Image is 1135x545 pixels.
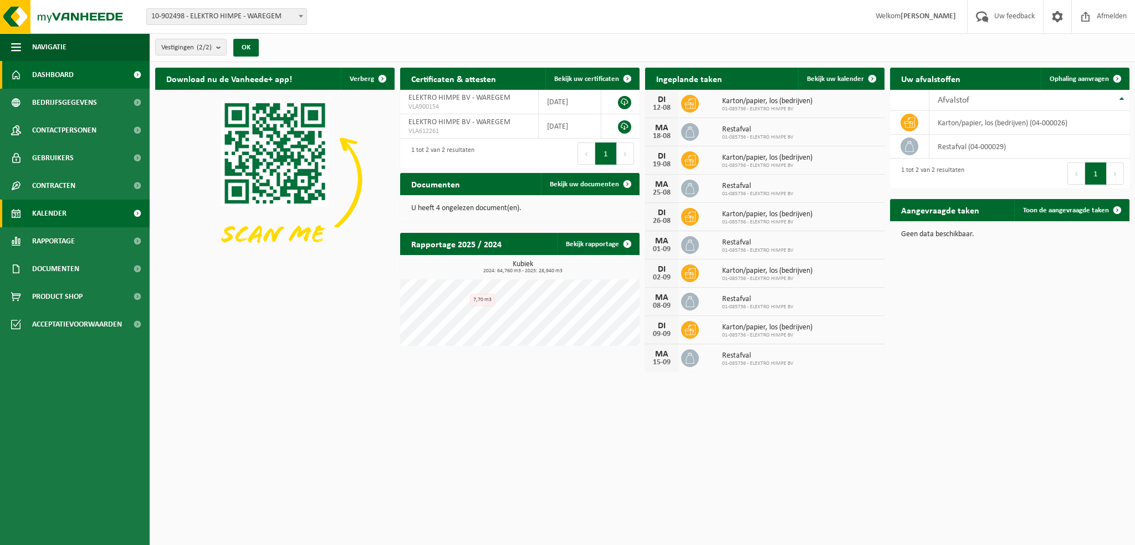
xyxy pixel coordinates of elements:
span: Restafval [722,238,794,247]
span: Product Shop [32,283,83,310]
h2: Rapportage 2025 / 2024 [400,233,513,254]
span: 01-085736 - ELEKTRO HIMPE BV [722,106,812,113]
a: Bekijk rapportage [557,233,638,255]
div: 1 tot 2 van 2 resultaten [896,161,964,186]
span: Karton/papier, los (bedrijven) [722,97,812,106]
button: Next [1107,162,1124,185]
span: Kalender [32,200,67,227]
div: 18-08 [651,133,673,140]
span: 01-085736 - ELEKTRO HIMPE BV [722,219,812,226]
div: DI [651,95,673,104]
div: 7,70 m3 [470,294,495,306]
span: 10-902498 - ELEKTRO HIMPE - WAREGEM [146,8,307,25]
div: DI [651,322,673,330]
div: DI [651,265,673,274]
div: MA [651,293,673,302]
span: 01-085736 - ELEKTRO HIMPE BV [722,360,794,367]
span: Dashboard [32,61,74,89]
div: MA [651,180,673,189]
span: Bekijk uw certificaten [554,75,619,83]
span: Acceptatievoorwaarden [32,310,122,338]
div: MA [651,350,673,359]
span: 01-085736 - ELEKTRO HIMPE BV [722,162,812,169]
span: Contracten [32,172,75,200]
span: Karton/papier, los (bedrijven) [722,210,812,219]
button: OK [233,39,259,57]
p: Geen data beschikbaar. [901,231,1118,238]
span: 01-085736 - ELEKTRO HIMPE BV [722,191,794,197]
div: 19-08 [651,161,673,169]
span: Navigatie [32,33,67,61]
span: 01-085736 - ELEKTRO HIMPE BV [722,247,794,254]
span: Karton/papier, los (bedrijven) [722,154,812,162]
span: Vestigingen [161,39,212,56]
button: Verberg [341,68,393,90]
h2: Certificaten & attesten [400,68,507,89]
h2: Uw afvalstoffen [890,68,972,89]
span: Bekijk uw documenten [550,181,619,188]
span: VLA612261 [408,127,530,136]
a: Bekijk uw documenten [541,173,638,195]
span: Restafval [722,125,794,134]
div: 02-09 [651,274,673,282]
img: Download de VHEPlus App [155,90,395,269]
span: Restafval [722,352,794,360]
h2: Documenten [400,173,471,195]
div: 25-08 [651,189,673,197]
div: 08-09 [651,302,673,310]
h2: Download nu de Vanheede+ app! [155,68,303,89]
span: VLA900154 [408,103,530,111]
h2: Aangevraagde taken [890,199,990,221]
div: 01-09 [651,246,673,253]
span: Gebruikers [32,144,74,172]
span: Bedrijfsgegevens [32,89,97,116]
div: DI [651,208,673,217]
a: Bekijk uw kalender [798,68,883,90]
div: MA [651,124,673,133]
button: Next [617,142,634,165]
div: 09-09 [651,330,673,338]
span: Karton/papier, los (bedrijven) [722,323,812,332]
h3: Kubiek [406,261,640,274]
div: DI [651,152,673,161]
td: karton/papier, los (bedrijven) (04-000026) [929,111,1129,135]
div: 26-08 [651,217,673,225]
button: Previous [577,142,595,165]
span: 01-085736 - ELEKTRO HIMPE BV [722,276,812,282]
td: restafval (04-000029) [929,135,1129,159]
div: MA [651,237,673,246]
span: 01-085736 - ELEKTRO HIMPE BV [722,332,812,339]
span: ELEKTRO HIMPE BV - WAREGEM [408,118,510,126]
div: 15-09 [651,359,673,366]
span: 10-902498 - ELEKTRO HIMPE - WAREGEM [147,9,306,24]
p: U heeft 4 ongelezen document(en). [411,205,628,212]
button: Previous [1067,162,1085,185]
span: Contactpersonen [32,116,96,144]
a: Toon de aangevraagde taken [1014,199,1128,221]
h2: Ingeplande taken [645,68,733,89]
strong: [PERSON_NAME] [901,12,956,21]
span: 01-085736 - ELEKTRO HIMPE BV [722,304,794,310]
span: Restafval [722,182,794,191]
span: ELEKTRO HIMPE BV - WAREGEM [408,94,510,102]
a: Ophaling aanvragen [1041,68,1128,90]
span: Karton/papier, los (bedrijven) [722,267,812,276]
button: Vestigingen(2/2) [155,39,227,55]
div: 1 tot 2 van 2 resultaten [406,141,474,166]
span: Rapportage [32,227,75,255]
div: 12-08 [651,104,673,112]
button: 1 [1085,162,1107,185]
span: Restafval [722,295,794,304]
span: Documenten [32,255,79,283]
span: Ophaling aanvragen [1050,75,1109,83]
a: Bekijk uw certificaten [545,68,638,90]
td: [DATE] [539,114,601,139]
count: (2/2) [197,44,212,51]
span: Bekijk uw kalender [807,75,864,83]
span: 01-085736 - ELEKTRO HIMPE BV [722,134,794,141]
button: 1 [595,142,617,165]
span: 2024: 64,760 m3 - 2025: 28,940 m3 [406,268,640,274]
span: Toon de aangevraagde taken [1023,207,1109,214]
td: [DATE] [539,90,601,114]
span: Verberg [350,75,374,83]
